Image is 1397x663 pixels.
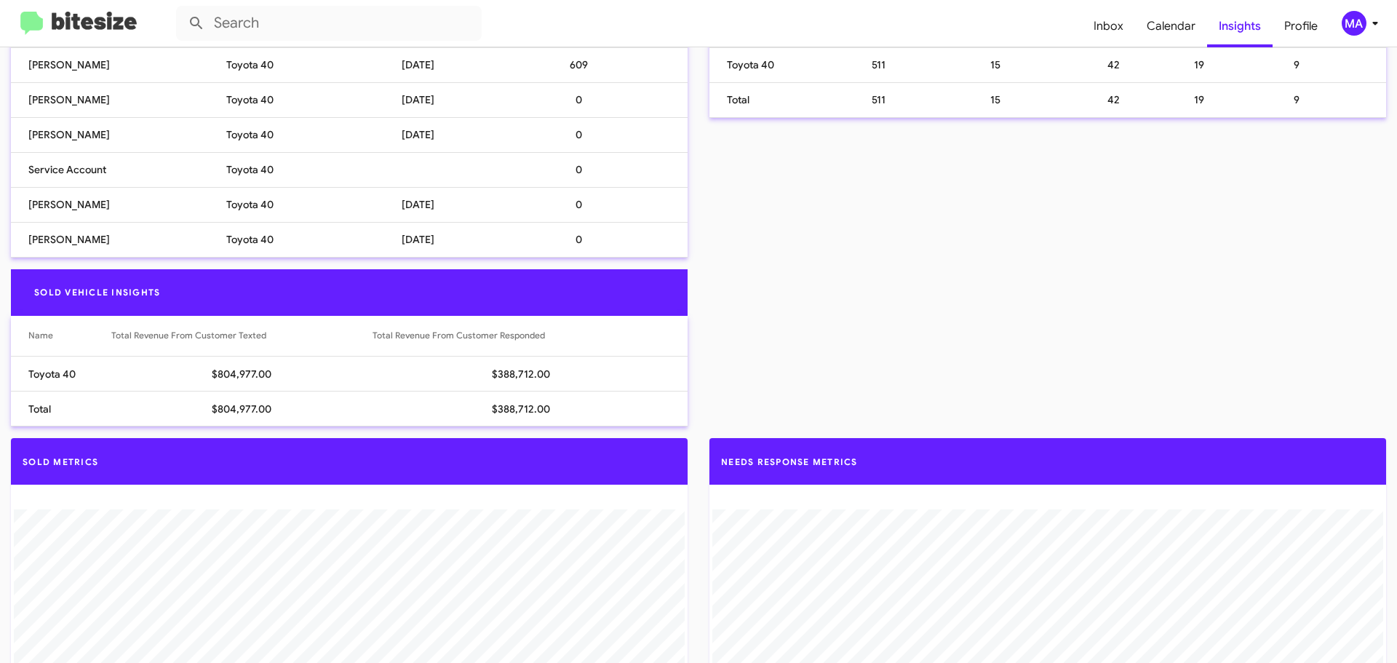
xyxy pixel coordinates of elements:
td: Toyota 40 [226,187,349,222]
span: Sold Vehicle Insights [23,287,172,298]
td: 0 [488,222,688,257]
td: Toyota 40 [709,47,819,82]
div: Total Revenue From Customer Texted [111,328,266,343]
td: Toyota 40 [11,357,111,392]
td: 19 [1174,47,1225,82]
td: $388,712.00 [373,392,688,426]
td: [DATE] [349,187,488,222]
span: Needs Response Metrics [721,456,858,467]
td: 0 [488,187,688,222]
button: MA [1329,11,1381,36]
td: 511 [819,47,938,82]
td: 15 [938,82,1054,117]
a: Profile [1273,5,1329,47]
a: Inbox [1082,5,1135,47]
td: 19 [1174,82,1225,117]
div: Name [28,328,53,343]
span: Sold Metrics [23,456,98,467]
td: 15 [938,47,1054,82]
td: [PERSON_NAME] [11,117,226,152]
td: $804,977.00 [111,392,373,426]
td: 9 [1225,47,1386,82]
td: 0 [488,82,688,117]
a: Calendar [1135,5,1207,47]
td: [PERSON_NAME] [11,82,226,117]
td: 42 [1054,47,1174,82]
div: Total Revenue From Customer Responded [373,328,670,343]
td: $388,712.00 [373,357,688,392]
td: [DATE] [349,82,488,117]
td: [DATE] [349,222,488,257]
td: 0 [488,152,688,187]
div: Total Revenue From Customer Texted [111,328,373,343]
td: Toyota 40 [226,82,349,117]
div: Name [28,328,111,343]
td: 0 [488,117,688,152]
div: Total Revenue From Customer Responded [373,328,545,343]
td: 9 [1225,82,1386,117]
td: Total [11,392,111,426]
input: Search [176,6,482,41]
td: 42 [1054,82,1174,117]
td: Toyota 40 [226,152,349,187]
td: Toyota 40 [226,47,349,82]
td: [PERSON_NAME] [11,222,226,257]
td: [PERSON_NAME] [11,187,226,222]
td: Toyota 40 [226,222,349,257]
td: 609 [488,47,688,82]
td: 511 [819,82,938,117]
td: Total [709,82,819,117]
td: Service Account [11,152,226,187]
td: [DATE] [349,117,488,152]
td: Toyota 40 [226,117,349,152]
a: Insights [1207,5,1273,47]
td: [DATE] [349,47,488,82]
div: MA [1342,11,1366,36]
td: $804,977.00 [111,357,373,392]
td: [PERSON_NAME] [11,47,226,82]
